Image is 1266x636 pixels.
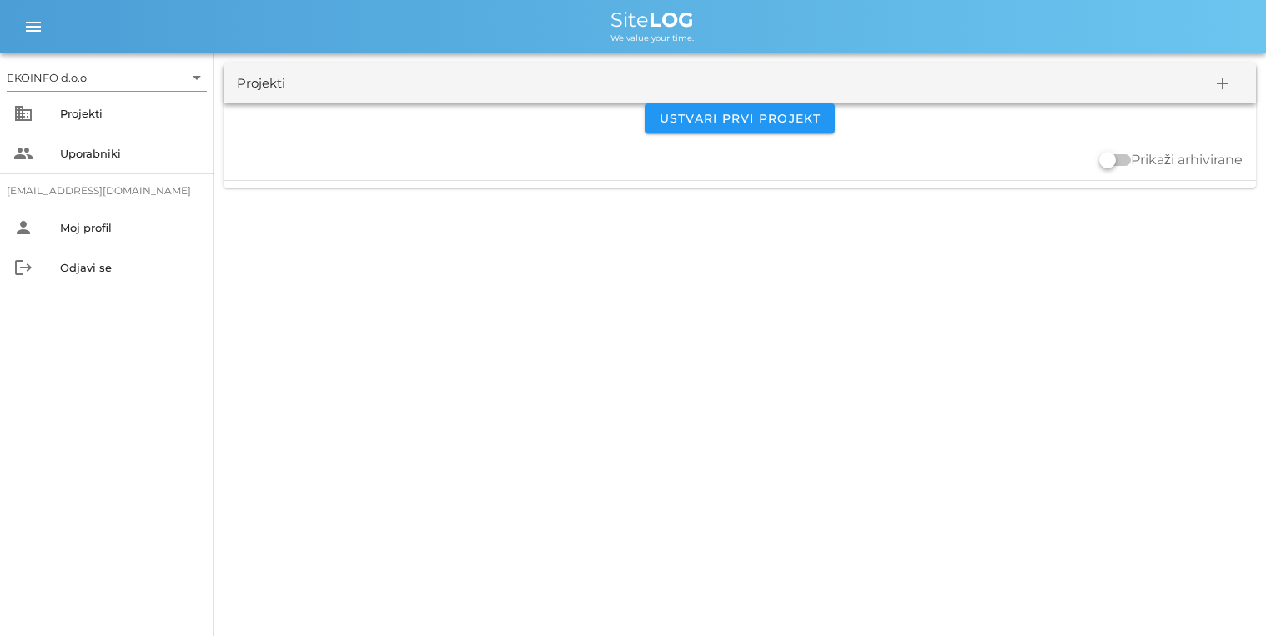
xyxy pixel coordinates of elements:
i: people [13,143,33,163]
b: LOG [649,8,694,32]
label: Prikaži arhivirane [1131,152,1243,168]
div: Projekti [60,107,200,120]
div: Projekti [237,74,285,93]
span: We value your time. [610,33,694,43]
div: EKOINFO d.o.o [7,70,87,85]
button: Ustvari prvi projekt [645,103,834,133]
div: Moj profil [60,221,200,234]
i: menu [23,17,43,37]
div: Uporabniki [60,147,200,160]
i: arrow_drop_down [187,68,207,88]
i: person [13,218,33,238]
span: Ustvari prvi projekt [658,111,821,126]
span: Site [610,8,694,32]
i: logout [13,258,33,278]
div: Odjavi se [60,261,200,274]
i: business [13,103,33,123]
i: add [1213,73,1233,93]
div: EKOINFO d.o.o [7,64,207,91]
